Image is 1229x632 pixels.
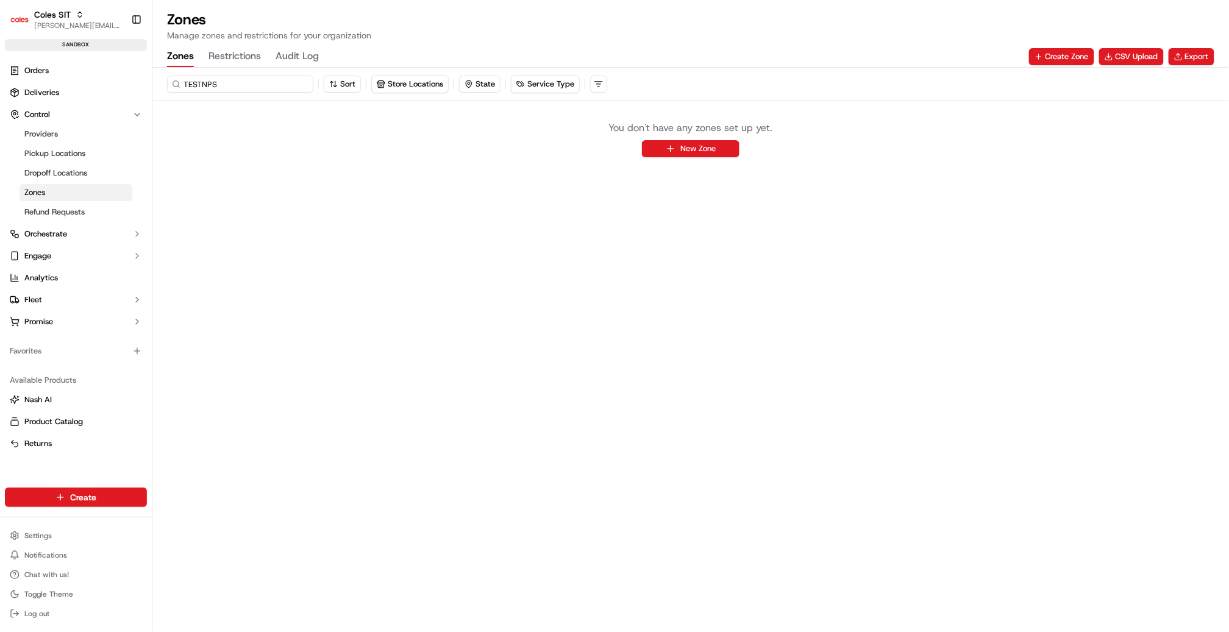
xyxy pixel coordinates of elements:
[5,312,147,332] button: Promise
[12,116,34,138] img: 1736555255976-a54dd68f-1ca7-489b-9aae-adbdc363a1c4
[12,241,22,250] div: 📗
[12,49,222,68] p: Welcome 👋
[5,566,147,583] button: Chat with us!
[276,46,319,67] button: Audit Log
[511,76,579,93] button: Service Type
[5,105,147,124] button: Control
[207,120,222,135] button: Start new chat
[24,240,93,252] span: Knowledge Base
[38,189,99,199] span: [PERSON_NAME]
[55,116,200,129] div: Start new chat
[20,184,132,201] a: Zones
[24,129,58,140] span: Providers
[5,547,147,564] button: Notifications
[167,10,1214,29] h1: Zones
[24,272,58,283] span: Analytics
[70,491,96,503] span: Create
[24,207,85,218] span: Refund Requests
[34,21,121,30] button: [PERSON_NAME][EMAIL_ADDRESS][DOMAIN_NAME]
[24,294,42,305] span: Fleet
[24,394,52,405] span: Nash AI
[24,438,52,449] span: Returns
[32,79,219,91] input: Got a question? Start typing here...
[10,416,142,427] a: Product Catalog
[5,290,147,310] button: Fleet
[372,76,448,93] button: Store Locations
[20,204,132,221] a: Refund Requests
[5,586,147,603] button: Toggle Theme
[34,9,71,21] button: Coles SIT
[24,65,49,76] span: Orders
[24,416,83,427] span: Product Catalog
[24,87,59,98] span: Deliveries
[24,190,34,199] img: 1736555255976-a54dd68f-1ca7-489b-9aae-adbdc363a1c4
[108,189,133,199] span: [DATE]
[24,250,51,261] span: Engage
[86,269,148,279] a: Powered byPylon
[5,83,147,102] a: Deliveries
[609,121,773,135] p: You don't have any zones set up yet.
[5,39,147,51] div: sandbox
[167,29,1214,41] p: Manage zones and restrictions for your organization
[20,126,132,143] a: Providers
[24,316,53,327] span: Promise
[5,434,147,453] button: Returns
[5,527,147,544] button: Settings
[1169,48,1214,65] button: Export
[26,116,48,138] img: 1756434665150-4e636765-6d04-44f2-b13a-1d7bbed723a0
[20,165,132,182] a: Dropoff Locations
[55,129,168,138] div: We're available if you need us!
[5,224,147,244] button: Orchestrate
[121,269,148,279] span: Pylon
[12,177,32,197] img: Joseph V.
[12,158,82,168] div: Past conversations
[5,268,147,288] a: Analytics
[5,246,147,266] button: Engage
[208,46,261,67] button: Restrictions
[101,189,105,199] span: •
[167,46,194,67] button: Zones
[459,76,501,93] button: State
[24,589,73,599] span: Toggle Theme
[324,76,361,93] button: Sort
[1029,48,1094,65] button: Create Zone
[7,235,98,257] a: 📗Knowledge Base
[20,145,132,162] a: Pickup Locations
[24,609,49,619] span: Log out
[24,531,52,541] span: Settings
[24,109,50,120] span: Control
[642,140,739,157] button: New Zone
[5,488,147,507] button: Create
[115,240,196,252] span: API Documentation
[5,341,147,361] div: Favorites
[10,10,29,29] img: Coles SIT
[5,371,147,390] div: Available Products
[371,75,449,93] button: Store Locations
[189,156,222,171] button: See all
[5,390,147,410] button: Nash AI
[10,394,142,405] a: Nash AI
[167,76,313,93] input: Search for a zone
[24,187,45,198] span: Zones
[24,550,67,560] span: Notifications
[12,12,37,37] img: Nash
[24,168,87,179] span: Dropoff Locations
[5,5,126,34] button: Coles SITColes SIT[PERSON_NAME][EMAIL_ADDRESS][DOMAIN_NAME]
[24,148,85,159] span: Pickup Locations
[103,241,113,250] div: 💻
[5,61,147,80] a: Orders
[24,570,69,580] span: Chat with us!
[24,229,67,240] span: Orchestrate
[5,605,147,622] button: Log out
[98,235,201,257] a: 💻API Documentation
[5,412,147,431] button: Product Catalog
[10,438,142,449] a: Returns
[1099,48,1164,65] button: CSV Upload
